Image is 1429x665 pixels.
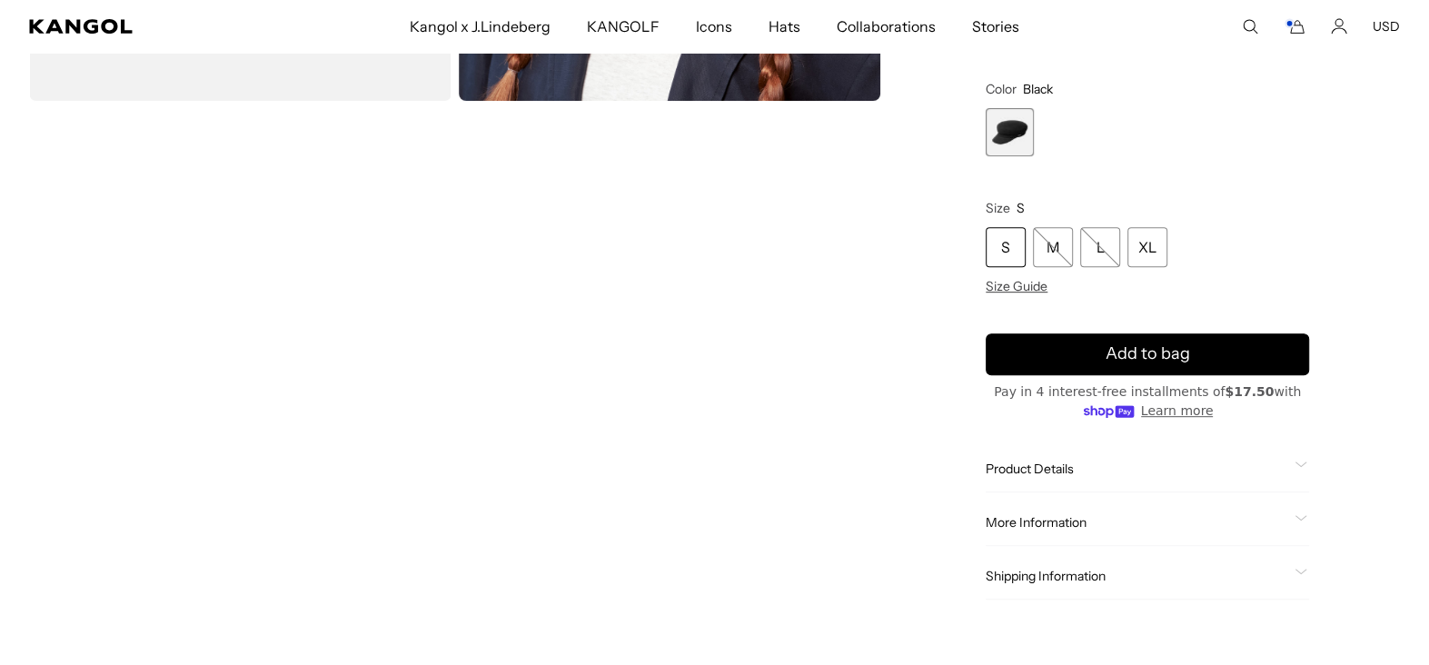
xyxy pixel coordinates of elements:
div: S [986,226,1026,266]
button: Add to bag [986,332,1309,374]
button: Cart [1284,18,1305,35]
summary: Search here [1242,18,1258,35]
span: Black [1023,81,1053,97]
span: More Information [986,513,1287,530]
span: Color [986,81,1017,97]
div: 1 of 1 [986,108,1034,156]
a: Account [1331,18,1347,35]
span: Add to bag [1106,342,1190,366]
div: M [1033,226,1073,266]
a: Kangol [29,19,271,34]
span: Product Details [986,460,1287,476]
div: XL [1127,226,1167,266]
span: Size [986,199,1010,215]
div: L [1080,226,1120,266]
span: Size Guide [986,277,1047,293]
span: S [1017,199,1025,215]
button: USD [1373,18,1400,35]
label: Black [986,108,1034,156]
span: Shipping Information [986,567,1287,583]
